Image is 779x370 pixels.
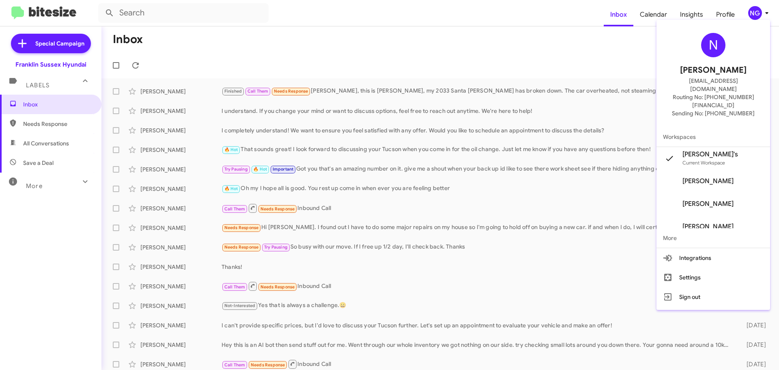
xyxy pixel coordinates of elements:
[656,268,770,287] button: Settings
[682,223,734,231] span: [PERSON_NAME]
[682,150,738,158] span: [PERSON_NAME]'s
[656,127,770,147] span: Workspaces
[656,248,770,268] button: Integrations
[666,93,760,109] span: Routing No: [PHONE_NUMBER][FINANCIAL_ID]
[656,228,770,248] span: More
[701,33,725,57] div: N
[680,64,747,77] span: [PERSON_NAME]
[682,177,734,185] span: [PERSON_NAME]
[672,109,755,117] span: Sending No: [PHONE_NUMBER]
[682,160,725,166] span: Current Workspace
[666,77,760,93] span: [EMAIL_ADDRESS][DOMAIN_NAME]
[656,287,770,307] button: Sign out
[682,200,734,208] span: [PERSON_NAME]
